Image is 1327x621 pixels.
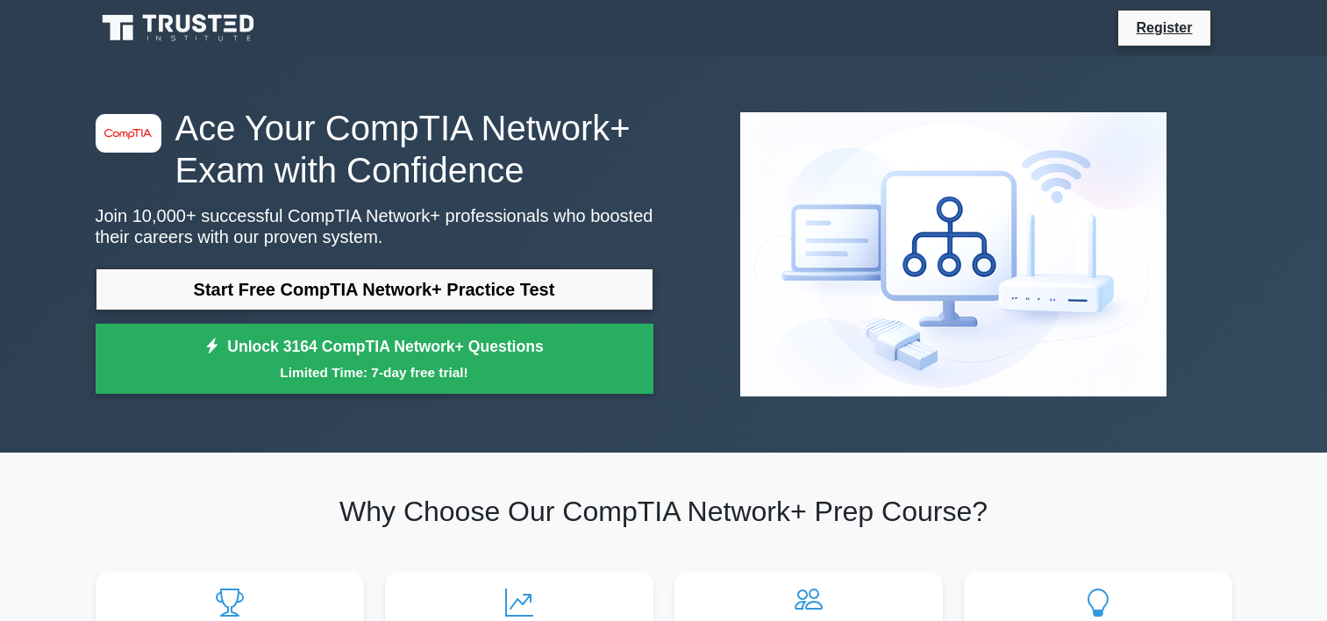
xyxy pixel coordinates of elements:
[96,205,653,247] p: Join 10,000+ successful CompTIA Network+ professionals who boosted their careers with our proven ...
[96,324,653,394] a: Unlock 3164 CompTIA Network+ QuestionsLimited Time: 7-day free trial!
[1125,17,1202,39] a: Register
[96,495,1232,528] h2: Why Choose Our CompTIA Network+ Prep Course?
[96,268,653,310] a: Start Free CompTIA Network+ Practice Test
[118,362,631,382] small: Limited Time: 7-day free trial!
[726,98,1181,410] img: CompTIA Network+ Preview
[96,107,653,191] h1: Ace Your CompTIA Network+ Exam with Confidence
